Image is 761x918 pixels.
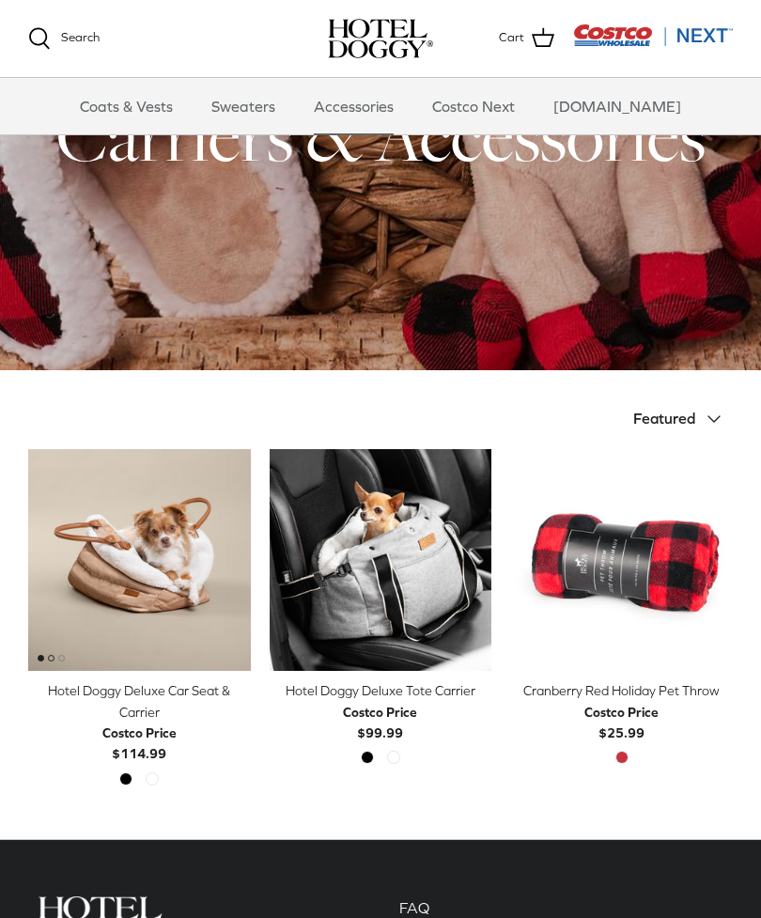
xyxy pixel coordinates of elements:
[633,398,733,440] button: Featured
[343,702,417,723] div: Costco Price
[61,30,100,44] span: Search
[633,410,695,427] span: Featured
[297,78,411,134] a: Accessories
[270,680,492,701] div: Hotel Doggy Deluxe Tote Carrier
[399,899,429,916] a: FAQ
[499,26,554,51] a: Cart
[536,78,698,134] a: [DOMAIN_NAME]
[28,27,100,50] a: Search
[584,702,659,740] b: $25.99
[28,680,251,765] a: Hotel Doggy Deluxe Car Seat & Carrier Costco Price$114.99
[499,28,524,48] span: Cart
[328,19,433,58] img: hoteldoggycom
[510,680,733,701] div: Cranberry Red Holiday Pet Throw
[63,78,190,134] a: Coats & Vests
[28,680,251,723] div: Hotel Doggy Deluxe Car Seat & Carrier
[102,723,177,743] div: Costco Price
[415,78,532,134] a: Costco Next
[270,449,492,672] a: Hotel Doggy Deluxe Tote Carrier
[270,680,492,743] a: Hotel Doggy Deluxe Tote Carrier Costco Price$99.99
[584,702,659,723] div: Costco Price
[102,723,177,761] b: $114.99
[510,680,733,743] a: Cranberry Red Holiday Pet Throw Costco Price$25.99
[328,19,433,58] a: hoteldoggy.com hoteldoggycom
[28,449,251,672] a: Hotel Doggy Deluxe Car Seat & Carrier
[573,23,733,47] img: Costco Next
[573,36,733,50] a: Visit Costco Next
[510,449,733,672] a: Cranberry Red Holiday Pet Throw
[28,89,733,181] h1: Carriers & Accessories
[343,702,417,740] b: $99.99
[194,78,292,134] a: Sweaters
